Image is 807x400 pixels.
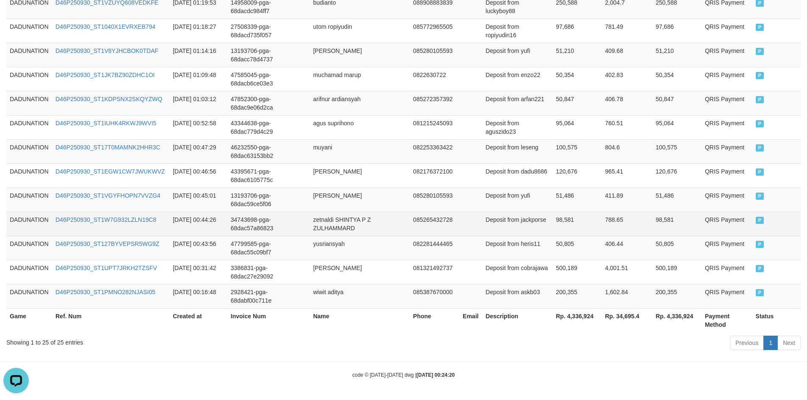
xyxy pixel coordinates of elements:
span: PAID [756,120,764,127]
td: QRIS Payment [702,163,752,188]
a: D46P250930_ST1040X1EVRXEB794 [55,23,155,30]
td: Deposit from askb03 [482,284,552,308]
td: 120,676 [652,163,702,188]
td: 50,354 [652,67,702,91]
td: utom ropiyudin [310,19,410,43]
th: Created at [169,308,227,332]
span: PAID [756,96,764,103]
td: DADUNATION [6,212,52,236]
td: 50,354 [552,67,602,91]
a: D46P250930_ST1W7G932LZLN19C8 [55,216,156,223]
td: zetnaldi SHINTYA P Z ZULHAMMARD [310,212,410,236]
td: 200,355 [652,284,702,308]
td: 97,686 [652,19,702,43]
td: 120,676 [552,163,602,188]
td: [DATE] 01:18:27 [169,19,227,43]
td: Deposit from enzo22 [482,67,552,91]
td: 200,355 [552,284,602,308]
td: arifnur ardiansyah [310,91,410,115]
a: D46P250930_ST1UPT7JRKH2TZSFV [55,265,157,271]
th: Status [752,308,801,332]
span: PAID [756,48,764,55]
th: Email [459,308,482,332]
td: Deposit from dadu8686 [482,163,552,188]
td: 406.78 [602,91,652,115]
td: 500,189 [652,260,702,284]
a: Next [777,336,801,350]
a: D46P250930_ST1IUHK4RKWJ9WVI5 [55,120,156,127]
span: PAID [756,217,764,224]
th: Rp. 4,336,924 [552,308,602,332]
td: Deposit from yufi [482,188,552,212]
th: Description [482,308,552,332]
small: code © [DATE]-[DATE] dwg | [352,372,455,378]
td: [DATE] 00:47:29 [169,139,227,163]
td: Deposit from yufi [482,43,552,67]
td: DADUNATION [6,260,52,284]
td: 2928421-pga-68dabf00c711e [227,284,310,308]
td: 50,847 [652,91,702,115]
td: 47852300-pga-68dac9e06d2ca [227,91,310,115]
td: [DATE] 00:52:58 [169,115,227,139]
th: Invoice Num [227,308,310,332]
td: 085272357392 [410,91,459,115]
td: 97,686 [552,19,602,43]
td: [PERSON_NAME] [310,43,410,67]
td: QRIS Payment [702,19,752,43]
td: [DATE] 00:46:56 [169,163,227,188]
a: D46P250930_ST1PMNO282NJASI05 [55,289,155,295]
td: 085280105593 [410,43,459,67]
td: Deposit from heris11 [482,236,552,260]
th: Ref. Num [52,308,169,332]
td: QRIS Payment [702,115,752,139]
td: 100,575 [552,139,602,163]
td: 13193706-pga-68dacc78d4737 [227,43,310,67]
a: D46P250930_ST1EGW1CW7JWUKWVZ [55,168,165,175]
td: 3386831-pga-68dac27e29092 [227,260,310,284]
td: 081321492737 [410,260,459,284]
td: DADUNATION [6,115,52,139]
td: [PERSON_NAME] [310,163,410,188]
td: 082281444465 [410,236,459,260]
td: Deposit from ropiyudin16 [482,19,552,43]
td: QRIS Payment [702,212,752,236]
td: 51,486 [652,188,702,212]
td: QRIS Payment [702,139,752,163]
td: 1,602.84 [602,284,652,308]
td: 781.49 [602,19,652,43]
td: 402.83 [602,67,652,91]
td: Deposit from aguszido23 [482,115,552,139]
td: [DATE] 01:03:12 [169,91,227,115]
td: 406.44 [602,236,652,260]
td: 95,064 [652,115,702,139]
span: PAID [756,24,764,31]
strong: [DATE] 00:24:20 [416,372,455,378]
td: 34743698-pga-68dac57a86823 [227,212,310,236]
th: Phone [410,308,459,332]
td: [PERSON_NAME] [310,260,410,284]
td: [DATE] 00:43:56 [169,236,227,260]
td: 085280105593 [410,188,459,212]
td: QRIS Payment [702,284,752,308]
td: [DATE] 00:45:01 [169,188,227,212]
td: DADUNATION [6,139,52,163]
td: 46232550-pga-68dac63153bb2 [227,139,310,163]
td: QRIS Payment [702,188,752,212]
td: 98,581 [552,212,602,236]
a: D46P250930_ST1VGYFHOPN7VVZG4 [55,192,160,199]
td: DADUNATION [6,67,52,91]
td: DADUNATION [6,43,52,67]
td: 50,805 [652,236,702,260]
td: QRIS Payment [702,67,752,91]
td: wiwit aditya [310,284,410,308]
span: PAID [756,289,764,296]
td: 43344638-pga-68dac779d4c29 [227,115,310,139]
td: [DATE] 00:16:48 [169,284,227,308]
td: Deposit from jackporse [482,212,552,236]
td: [DATE] 01:14:16 [169,43,227,67]
a: D46P250930_ST1JK7BZ90ZDHC1OI [55,72,155,78]
th: Rp. 4,336,924 [652,308,702,332]
td: 50,805 [552,236,602,260]
a: D46P250930_ST17T0MAMNK2HHR3C [55,144,160,151]
td: 47799585-pga-68dac55c09bf7 [227,236,310,260]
